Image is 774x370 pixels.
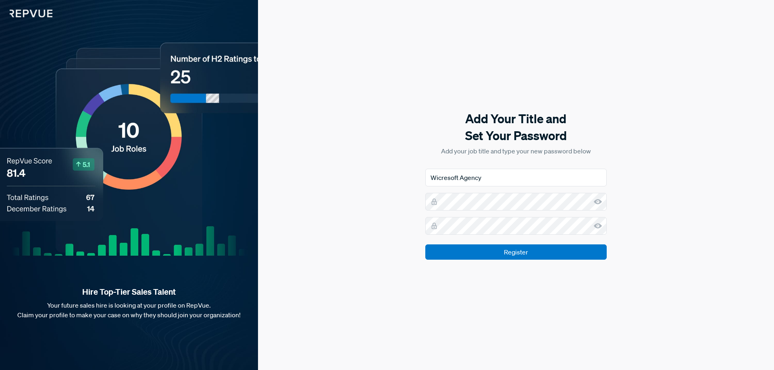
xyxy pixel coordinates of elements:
strong: Hire Top-Tier Sales Talent [13,287,245,297]
input: Register [425,244,607,260]
h5: Add Your Title and Set Your Password [425,110,607,144]
input: Job Title [425,169,607,186]
p: Your future sales hire is looking at your profile on RepVue. Claim your profile to make your case... [13,300,245,320]
p: Add your job title and type your new password below [425,146,607,156]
